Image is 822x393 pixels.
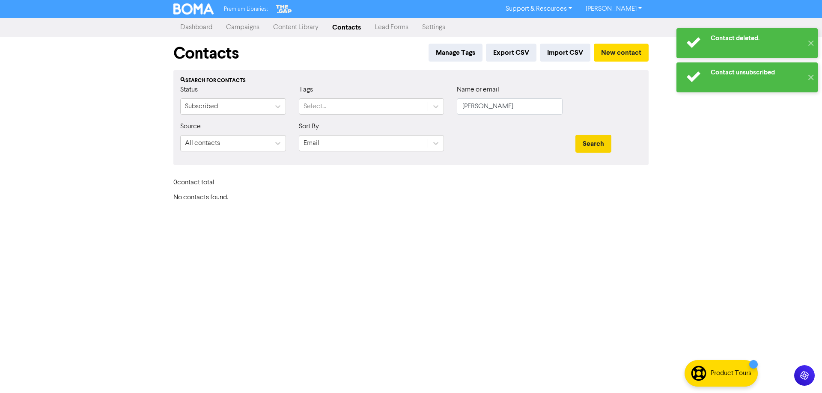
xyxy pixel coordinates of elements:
[180,77,642,85] div: Search for contacts
[185,101,218,112] div: Subscribed
[415,19,452,36] a: Settings
[173,19,219,36] a: Dashboard
[540,44,590,62] button: Import CSV
[457,85,499,95] label: Name or email
[299,85,313,95] label: Tags
[711,68,803,77] div: Contact unsubscribed
[325,19,368,36] a: Contacts
[224,6,268,12] span: Premium Libraries:
[579,2,649,16] a: [PERSON_NAME]
[304,138,319,148] div: Email
[219,19,266,36] a: Campaigns
[499,2,579,16] a: Support & Resources
[299,121,319,132] label: Sort By
[575,135,611,153] button: Search
[185,138,220,148] div: All contacts
[304,101,326,112] div: Select...
[173,44,239,63] h1: Contacts
[173,3,214,15] img: BOMA Logo
[180,121,201,132] label: Source
[594,44,649,62] button: New contact
[266,19,325,36] a: Content Library
[180,85,198,95] label: Status
[429,44,482,62] button: Manage Tags
[368,19,415,36] a: Lead Forms
[779,352,822,393] iframe: Chat Widget
[173,179,242,187] h6: 0 contact total
[711,34,803,43] div: Contact deleted.
[274,3,293,15] img: The Gap
[486,44,536,62] button: Export CSV
[173,194,649,202] h6: No contacts found.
